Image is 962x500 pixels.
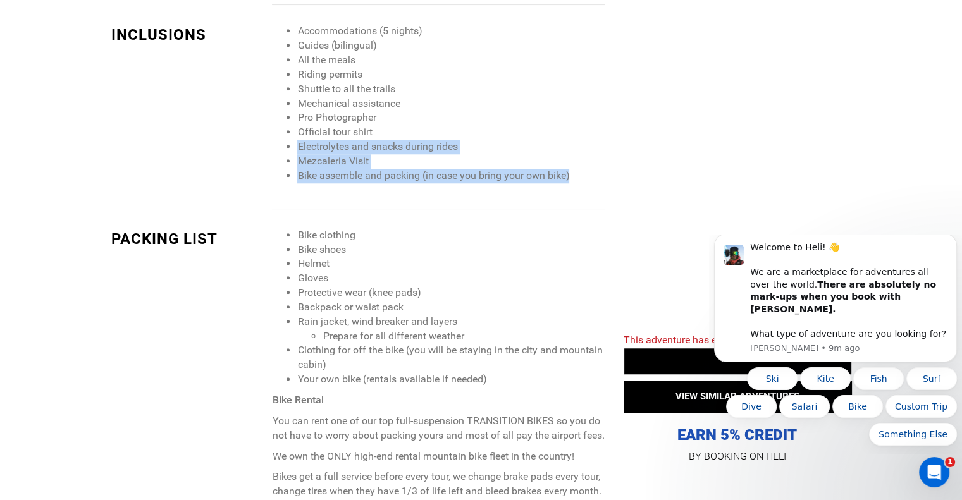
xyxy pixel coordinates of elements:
div: PACKING LIST [111,228,263,250]
button: Quick reply: Dive [17,160,68,183]
li: Electrolytes and snacks during rides [297,140,604,154]
li: Mechanical assistance [297,97,604,111]
button: Quick reply: Fish [144,132,195,155]
img: Profile image for Carl [15,9,35,30]
li: Prepare for all different weather [323,329,604,344]
li: Official tour shirt [297,125,604,140]
li: Bike shoes [297,243,604,257]
iframe: Intercom live chat [919,457,949,487]
p: Message from Carl, sent 9m ago [41,107,238,119]
li: Rain jacket, wind breaker and layers [297,315,604,344]
strong: Bike Rental [272,394,323,406]
span: 1 [945,457,955,467]
button: Quick reply: Something Else [160,188,248,210]
button: Quick reply: Custom Trip [176,160,248,183]
button: Quick reply: Ski [38,132,89,155]
iframe: Intercom notifications message [709,235,962,453]
li: Bike clothing [297,228,604,243]
li: Bike assemble and packing (in case you bring your own bike) [297,169,604,183]
li: Clothing for off the bike (you will be staying in the city and mountain cabin) [297,343,604,372]
div: Quick reply options [5,132,248,210]
li: Shuttle to all the trails [297,82,604,97]
li: Your own bike (rentals available if needed) [297,372,604,387]
li: Guides (bilingual) [297,39,604,53]
b: There are absolutely no mark-ups when you book with [PERSON_NAME]. [41,44,227,79]
li: Accommodations (5 nights) [297,24,604,39]
div: Message content [41,6,238,106]
button: Quick reply: Bike [123,160,174,183]
div: INCLUSIONS [111,24,263,46]
li: Pro Photographer [297,111,604,125]
div: Welcome to Heli! 👋 We are a marketplace for adventures all over the world. What type of adventure... [41,6,238,106]
li: Riding permits [297,68,604,82]
button: Quick reply: Safari [70,160,121,183]
li: Protective wear (knee pads) [297,286,604,300]
button: VIEW SIMILAR ADVENTURES [624,381,851,412]
button: Quick reply: Kite [91,132,142,155]
p: BY BOOKING ON HELI [624,448,851,465]
p: We own the ONLY high-end rental mountain bike fleet in the country! [272,449,604,464]
span: This adventure has expired [624,334,744,346]
li: Mezcaleria Visit [297,154,604,169]
li: Gloves [297,271,604,286]
li: Helmet [297,257,604,271]
li: All the meals [297,53,604,68]
button: Quick reply: Surf [197,132,248,155]
li: Backpack or waist pack [297,300,604,315]
p: You can rent one of our top full-suspension TRANSITION BIKES so you do not have to worry about pa... [272,414,604,443]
